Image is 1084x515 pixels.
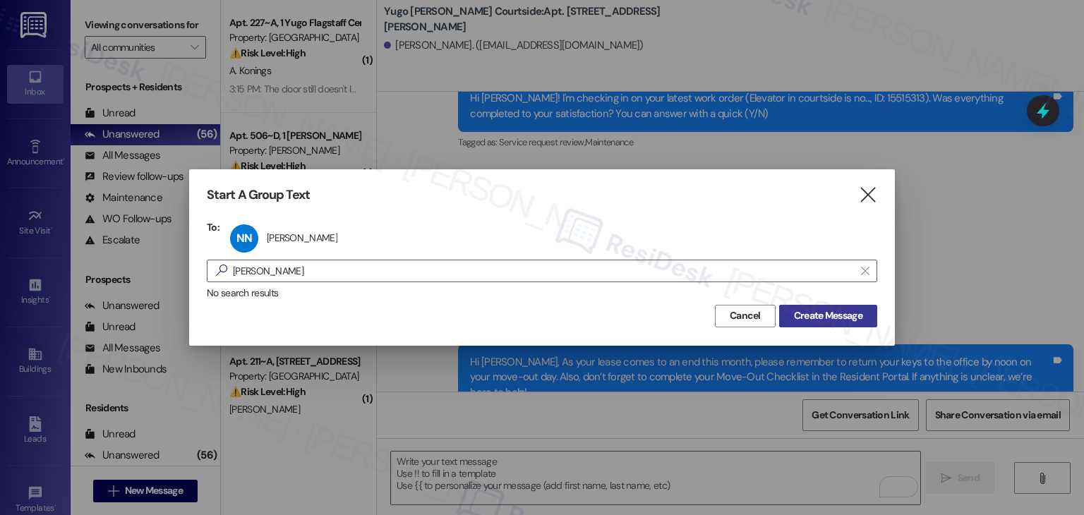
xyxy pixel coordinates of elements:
button: Cancel [715,305,776,327]
input: Search for any contact or apartment [233,261,854,281]
button: Create Message [779,305,877,327]
button: Clear text [854,260,877,281]
h3: To: [207,221,219,234]
span: Create Message [794,308,862,323]
i:  [861,265,869,277]
span: Cancel [730,308,761,323]
i:  [210,263,233,278]
div: No search results [207,286,877,301]
span: NN [236,231,252,246]
i:  [858,188,877,202]
h3: Start A Group Text [207,187,310,203]
div: [PERSON_NAME] [267,231,337,244]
